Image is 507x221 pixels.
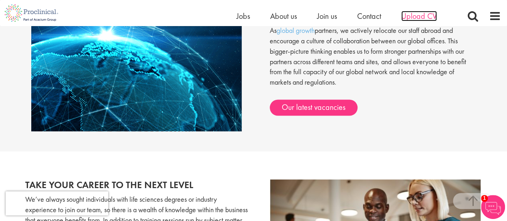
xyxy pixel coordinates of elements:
[481,195,505,219] img: Chatbot
[270,99,358,116] a: Our latest vacancies
[277,26,315,35] a: global growth
[236,11,250,21] a: Jobs
[25,179,248,190] h2: Take your career to the next level
[357,11,381,21] a: Contact
[270,25,476,95] p: As partners, we actively relocate our staff abroad and encourage a culture of collaboration betwe...
[401,11,437,21] a: Upload CV
[6,191,108,215] iframe: reCAPTCHA
[317,11,337,21] a: Join us
[270,11,297,21] a: About us
[481,195,488,202] span: 1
